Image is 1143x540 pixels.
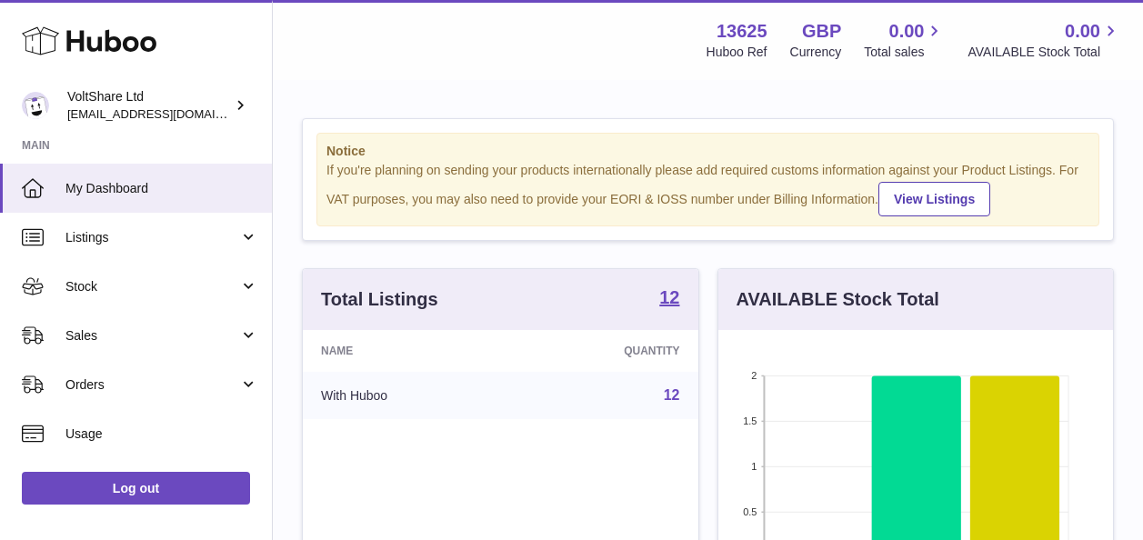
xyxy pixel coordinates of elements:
[65,180,258,197] span: My Dashboard
[67,88,231,123] div: VoltShare Ltd
[717,19,767,44] strong: 13625
[1065,19,1100,44] span: 0.00
[65,425,258,443] span: Usage
[751,461,757,472] text: 1
[864,19,945,61] a: 0.00 Total sales
[707,44,767,61] div: Huboo Ref
[802,19,841,44] strong: GBP
[303,372,511,419] td: With Huboo
[67,106,267,121] span: [EMAIL_ADDRESS][DOMAIN_NAME]
[968,44,1121,61] span: AVAILABLE Stock Total
[326,162,1089,216] div: If you're planning on sending your products internationally please add required customs informati...
[889,19,925,44] span: 0.00
[743,506,757,517] text: 0.5
[511,330,697,372] th: Quantity
[321,287,438,312] h3: Total Listings
[878,182,990,216] a: View Listings
[968,19,1121,61] a: 0.00 AVAILABLE Stock Total
[326,143,1089,160] strong: Notice
[737,287,939,312] h3: AVAILABLE Stock Total
[659,288,679,310] a: 12
[22,92,49,119] img: info@voltshare.co.uk
[303,330,511,372] th: Name
[65,278,239,295] span: Stock
[751,370,757,381] text: 2
[743,415,757,426] text: 1.5
[65,376,239,394] span: Orders
[664,387,680,403] a: 12
[659,288,679,306] strong: 12
[790,44,842,61] div: Currency
[65,327,239,345] span: Sales
[65,229,239,246] span: Listings
[22,472,250,505] a: Log out
[864,44,945,61] span: Total sales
